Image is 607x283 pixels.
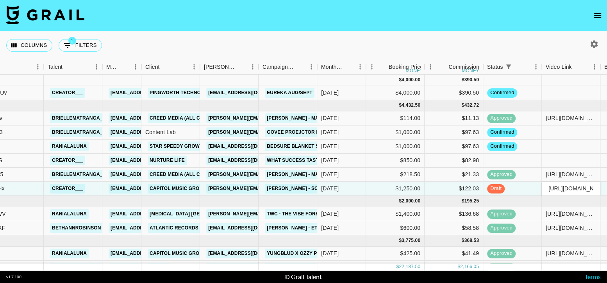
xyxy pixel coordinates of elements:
div: 368.53 [464,237,479,244]
div: [PERSON_NAME] [204,59,236,75]
span: confirmed [487,143,517,150]
div: Sep '25 [321,114,339,122]
div: Month Due [317,59,366,75]
div: Booker [200,59,259,75]
div: $550.00 [366,261,425,275]
div: Oct '25 [321,89,339,97]
a: [PERSON_NAME][EMAIL_ADDRESS][DOMAIN_NAME] [206,127,334,137]
div: https://www.tiktok.com/@bethannrobinson/video/7536266591621729550 [546,224,596,232]
div: $122.03 [425,182,483,196]
button: Menu [305,61,317,73]
div: $ [457,263,460,270]
button: Menu [354,61,366,73]
div: Sep '25 [321,156,339,164]
a: [EMAIL_ADDRESS][DOMAIN_NAME] [109,156,196,165]
div: 4,432.50 [402,102,420,109]
span: confirmed [487,89,517,97]
button: Sort [343,61,354,72]
div: Jul '25 [321,249,339,257]
a: [MEDICAL_DATA] [GEOGRAPHIC_DATA] [148,209,244,219]
div: v 1.7.100 [6,274,21,279]
div: $97.63 [425,140,483,154]
a: bethannrobinson [50,223,103,233]
a: Round [148,263,169,272]
div: © Grail Talent [285,273,322,281]
a: STAR SPEEDY GROWTH HK LIMITED [148,141,237,151]
a: [EMAIL_ADDRESS][DOMAIN_NAME] [109,141,196,151]
a: ranialaluna [50,141,89,151]
a: Yungblud x Ozzy Promo [265,249,334,258]
div: https://www.tiktok.com/@ranialaluna/video/7545897919170284830 [546,210,596,218]
button: Select columns [6,39,52,52]
a: TWC - The Vibe Forecast [265,209,334,219]
div: $ [396,263,399,270]
div: Manager [102,59,141,75]
div: 22,187.50 [399,263,420,270]
button: Sort [62,61,73,72]
div: $390.50 [425,86,483,100]
a: What Success Tastes Like as a Parent [265,156,372,165]
div: 195.25 [464,198,479,204]
div: Status [487,59,503,75]
a: [PERSON_NAME][EMAIL_ADDRESS][DOMAIN_NAME] [206,113,334,123]
div: $1,400.00 [366,207,425,221]
a: Govee Proejctor Light [265,127,332,137]
a: [PERSON_NAME][EMAIL_ADDRESS][PERSON_NAME][PERSON_NAME][DOMAIN_NAME] [206,209,414,219]
a: [EMAIL_ADDRESS][DOMAIN_NAME] [206,249,294,258]
button: Show filters [503,61,514,72]
button: Menu [530,61,542,73]
span: approved [487,250,516,257]
div: $ [462,77,464,83]
button: Sort [378,61,389,72]
a: [EMAIL_ADDRESS][DOMAIN_NAME] [109,184,196,193]
div: $1,000.00 [366,125,425,140]
a: Creed Media (All Campaigns) [148,170,229,179]
a: Capitol Music Group [148,249,208,258]
img: Grail Talent [6,5,84,24]
a: Nurture Life [148,156,187,165]
div: $ [462,237,464,244]
a: creator___ [50,156,85,165]
div: $97.63 [425,125,483,140]
div: $136.68 [425,207,483,221]
a: [EMAIL_ADDRESS][DOMAIN_NAME] [109,113,196,123]
a: [EMAIL_ADDRESS][DOMAIN_NAME] [206,88,294,98]
button: Sort [295,61,305,72]
div: 2,000.00 [402,198,420,204]
a: ranialaluna [50,249,89,258]
div: 3,775.00 [402,237,420,244]
button: open drawer [590,8,605,23]
div: https://www.instagram.com/p/DOg6GrtEUpC/ [546,170,596,178]
a: [EMAIL_ADDRESS][DOMAIN_NAME] [109,127,196,137]
button: Menu [188,61,200,73]
div: $53.69 [425,261,483,275]
div: Month Due [321,59,343,75]
a: [EMAIL_ADDRESS][DOMAIN_NAME] [109,170,196,179]
button: Menu [91,61,102,73]
a: Bedsure Blanket September [265,141,347,151]
button: Menu [366,61,378,73]
a: bethannrobinson [50,263,103,272]
a: Atlantic Records US [148,223,208,233]
div: Status [483,59,542,75]
div: $1,250.00 [366,182,425,196]
button: Menu [130,61,141,73]
a: [EMAIL_ADDRESS][DOMAIN_NAME] [206,223,294,233]
span: approved [487,210,516,218]
button: Sort [514,61,525,72]
span: approved [487,171,516,178]
div: Sep '25 [321,128,339,136]
div: 2,166.05 [460,263,479,270]
div: 390.50 [464,77,479,83]
div: https://www.instagram.com/p/DOg6GrtEUpC/ [546,114,596,122]
button: Menu [32,61,44,73]
a: Creed Media (All Campaigns) [148,113,229,123]
button: Sort [236,61,247,72]
div: $ [462,198,464,204]
span: approved [487,224,516,232]
span: confirmed [487,129,517,136]
a: creator___ [50,184,85,193]
div: Client [145,59,160,75]
div: Aug '25 [321,210,339,218]
div: $600.00 [366,221,425,235]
